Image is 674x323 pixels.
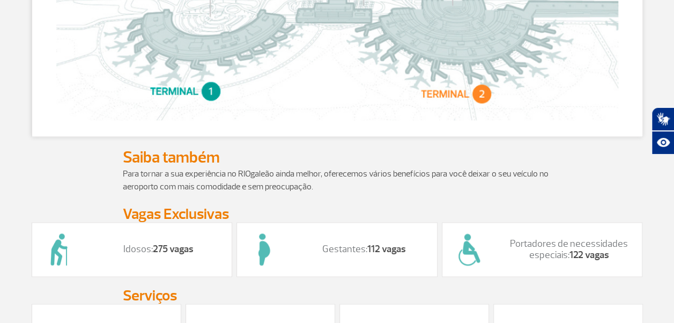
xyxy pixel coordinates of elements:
button: Abrir tradutor de língua de sinais. [651,107,674,131]
div: Plugin de acessibilidade da Hand Talk. [651,107,674,155]
h3: Serviços [123,288,552,304]
h3: Vagas Exclusivas [123,206,552,222]
img: 8.png [32,223,86,276]
strong: 275 vagas [153,243,194,255]
p: Para tornar a sua experiência no RIOgaleão ainda melhor, oferecemos vários benefícios para você d... [123,167,552,193]
p: Idosos: [97,244,221,255]
strong: 122 vagas [569,249,609,261]
h2: Saiba também [123,148,552,167]
img: 5.png [237,223,291,276]
p: Portadores de necessidades especiais: [507,238,632,261]
strong: 112 vagas [367,243,405,255]
p: Gestantes: [301,244,426,255]
img: 6.png [442,223,496,276]
button: Abrir recursos assistivos. [651,131,674,155]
